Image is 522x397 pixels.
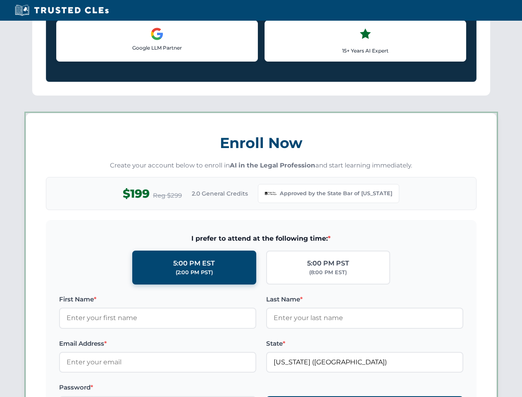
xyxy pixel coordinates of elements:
label: Password [59,383,256,392]
span: Reg $299 [153,191,182,201]
strong: AI in the Legal Profession [230,161,315,169]
input: Enter your last name [266,308,463,328]
img: Georgia Bar [265,188,276,199]
label: Email Address [59,339,256,349]
span: Approved by the State Bar of [US_STATE] [280,189,392,198]
img: Trusted CLEs [12,4,111,17]
span: I prefer to attend at the following time: [59,233,463,244]
input: Enter your first name [59,308,256,328]
span: $199 [123,184,150,203]
label: State [266,339,463,349]
label: First Name [59,294,256,304]
div: 5:00 PM PST [307,258,349,269]
div: (2:00 PM PST) [176,268,213,277]
div: (8:00 PM EST) [309,268,347,277]
p: Create your account below to enroll in and start learning immediately. [46,161,477,170]
img: Google [150,27,164,41]
input: Enter your email [59,352,256,373]
span: 2.0 General Credits [192,189,248,198]
label: Last Name [266,294,463,304]
h3: Enroll Now [46,130,477,156]
input: Georgia (GA) [266,352,463,373]
p: 15+ Years AI Expert [272,47,459,55]
div: 5:00 PM EST [173,258,215,269]
p: Google LLM Partner [63,44,251,52]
